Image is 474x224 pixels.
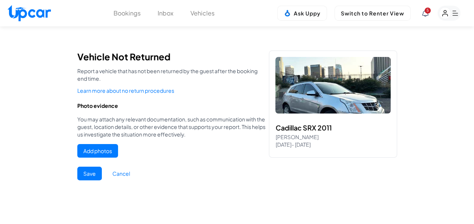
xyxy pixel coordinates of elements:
[275,123,390,133] h3: Cadillac SRX 2011
[8,5,51,21] img: Upcar Logo
[275,133,390,141] p: [PERSON_NAME]
[275,141,390,148] p: [DATE] - [DATE]
[284,9,291,17] img: Uppy
[158,9,173,18] button: Inbox
[77,102,266,109] p: Photo evidence
[77,67,266,82] p: Report a vehicle that has not been returned by the guest after the booking end time.
[425,8,431,14] span: You have new notifications
[77,51,266,63] h1: Vehicle Not Returned
[277,6,327,21] button: Ask Uppy
[77,167,102,180] button: Save
[422,10,428,17] div: View Notifications
[190,9,215,18] button: Vehicles
[114,9,141,18] button: Bookings
[77,115,266,138] p: You may attach any relevant documentation, such as communication with the guest, location details...
[77,144,118,158] button: Add photos
[334,6,411,21] button: Switch to Renter View
[106,167,136,180] button: Cancel
[77,87,266,94] a: Learn more about no return procedures
[275,57,390,114] img: Tesla Model 3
